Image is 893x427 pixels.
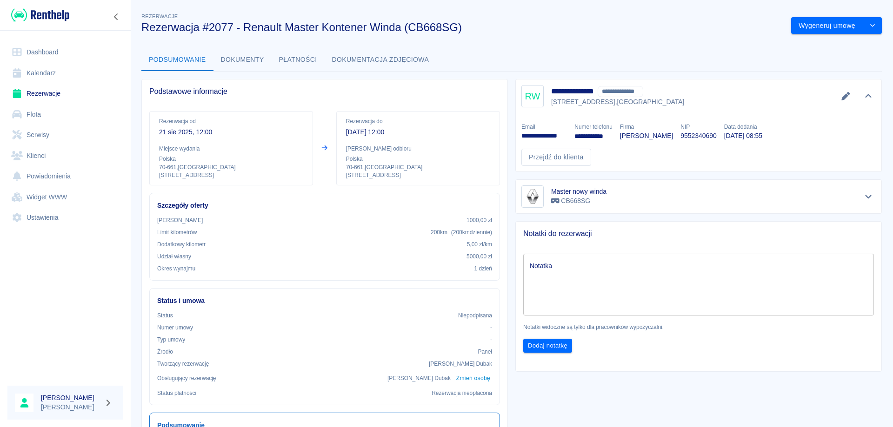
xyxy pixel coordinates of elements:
img: Renthelp logo [11,7,69,23]
a: Rezerwacje [7,83,123,104]
button: Zwiń nawigację [109,11,123,23]
p: NIP [680,123,716,131]
a: Renthelp logo [7,7,69,23]
p: [STREET_ADDRESS] , [GEOGRAPHIC_DATA] [551,97,684,107]
p: 1000,00 zł [466,216,492,224]
p: Żrodło [157,348,173,356]
a: Powiadomienia [7,166,123,187]
span: Notatki do rezerwacji [523,229,874,238]
button: Podsumowanie [141,49,213,71]
a: Flota [7,104,123,125]
a: Przejdź do klienta [521,149,591,166]
p: 5000,00 zł [466,252,492,261]
p: Polska [346,155,490,163]
p: Status [157,311,173,320]
p: Panel [478,348,493,356]
p: 1 dzień [474,264,492,273]
p: - [490,335,492,344]
p: Firma [620,123,673,131]
p: [PERSON_NAME] Dubak [387,374,451,382]
p: Data dodania [724,123,762,131]
p: [STREET_ADDRESS] [159,171,303,179]
p: 70-661 , [GEOGRAPHIC_DATA] [159,163,303,171]
h6: Szczegóły oferty [157,201,492,210]
p: Miejsce wydania [159,145,303,153]
a: Serwisy [7,125,123,145]
div: RW [521,85,544,107]
p: 70-661 , [GEOGRAPHIC_DATA] [346,163,490,171]
button: Edytuj dane [838,90,853,103]
a: Dashboard [7,42,123,63]
img: Image [523,187,542,206]
button: Dodaj notatkę [523,339,572,353]
a: Kalendarz [7,63,123,84]
h3: Rezerwacja #2077 - Renault Master Kontener Winda (CB668SG) [141,21,784,34]
p: Notatki widoczne są tylko dla pracowników wypożyczalni. [523,323,874,331]
p: Okres wynajmu [157,264,195,273]
button: Ukryj szczegóły [861,90,876,103]
p: Limit kilometrów [157,228,197,236]
h6: Master nowy winda [551,187,606,196]
p: Rezerwacja nieopłacona [432,389,492,397]
button: Płatności [272,49,325,71]
button: Zmień osobę [454,372,492,385]
p: Rezerwacja od [159,117,303,125]
p: - [490,323,492,332]
span: Rezerwacje [141,13,178,19]
span: Podstawowe informacje [149,87,500,96]
p: Dodatkowy kilometr [157,240,206,249]
h6: Status i umowa [157,296,492,306]
p: Numer telefonu [574,123,612,131]
p: [STREET_ADDRESS] [346,171,490,179]
p: [DATE] 08:55 [724,131,762,141]
a: Klienci [7,145,123,166]
p: CB668SG [551,196,606,206]
button: Dokumenty [213,49,272,71]
p: [PERSON_NAME] Dubak [429,360,492,368]
p: Email [521,123,567,131]
p: Obsługujący rezerwację [157,374,216,382]
a: Ustawienia [7,207,123,228]
button: Wygeneruj umowę [791,17,863,34]
p: 5,00 zł /km [467,240,492,249]
p: Udział własny [157,252,191,261]
p: Typ umowy [157,335,185,344]
p: [PERSON_NAME] odbioru [346,145,490,153]
button: Dokumentacja zdjęciowa [325,49,437,71]
p: Numer umowy [157,323,193,332]
p: [PERSON_NAME] [620,131,673,141]
p: Status płatności [157,389,196,397]
p: [PERSON_NAME] [41,402,100,412]
button: Pokaż szczegóły [861,190,876,203]
p: [DATE] 12:00 [346,127,490,137]
p: Rezerwacja do [346,117,490,125]
p: Polska [159,155,303,163]
p: Tworzący rezerwację [157,360,209,368]
p: 200 km [431,228,492,236]
h6: [PERSON_NAME] [41,393,100,402]
a: Widget WWW [7,187,123,208]
p: 21 sie 2025, 12:00 [159,127,303,137]
button: drop-down [863,17,882,34]
span: ( 200 km dziennie ) [451,229,492,236]
p: Niepodpisana [458,311,492,320]
p: [PERSON_NAME] [157,216,203,224]
p: 9552340690 [680,131,716,141]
